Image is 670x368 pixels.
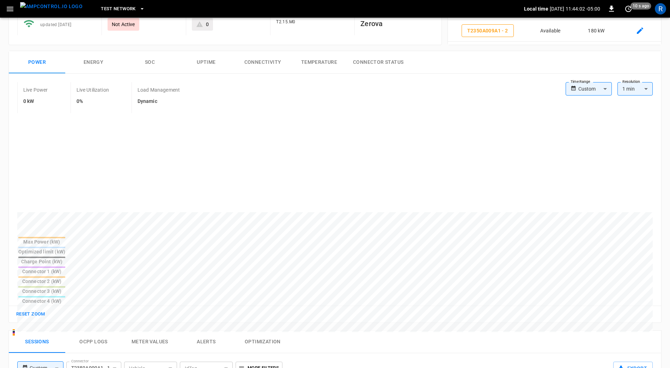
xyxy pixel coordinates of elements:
p: Local time [524,5,548,12]
td: 180 kW [573,20,619,42]
div: profile-icon [655,3,666,14]
p: Live Utilization [77,86,109,93]
td: Unavailable [527,42,574,63]
button: Uptime [178,51,234,74]
button: Energy [65,51,122,74]
p: Load Management [138,86,180,93]
img: ampcontrol.io logo [20,2,83,11]
p: Live Power [23,86,48,93]
label: Time Range [571,79,590,85]
label: Connector [71,358,89,364]
div: Custom [578,82,612,96]
span: 10 s ago [631,2,651,10]
h6: 0 kW [23,98,48,105]
button: Connectivity [234,51,291,74]
button: Temperature [291,51,347,74]
td: - [573,42,619,63]
button: Reset zoom [14,309,47,320]
span: Test Network [101,5,135,13]
div: 0 [206,21,209,28]
button: SOC [122,51,178,74]
div: 1 min [617,82,653,96]
td: Available [527,20,574,42]
button: Alerts [178,331,234,353]
span: updated [DATE] [40,22,72,27]
button: T2350A009A1 - 2 [462,24,514,37]
button: Optimization [234,331,291,353]
p: [DATE] 11:44:02 -05:00 [550,5,600,12]
label: Resolution [622,79,640,85]
button: Meter Values [122,331,178,353]
button: Test Network [98,2,147,16]
h6: 0% [77,98,109,105]
p: Not Active [112,21,135,28]
span: T2.15.M0 [276,19,295,24]
h6: Dynamic [138,98,180,105]
button: Connector Status [347,51,409,74]
h6: Zerova [360,18,433,29]
button: Ocpp logs [65,331,122,353]
button: Power [9,51,65,74]
button: set refresh interval [623,3,634,14]
button: Sessions [9,331,65,353]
